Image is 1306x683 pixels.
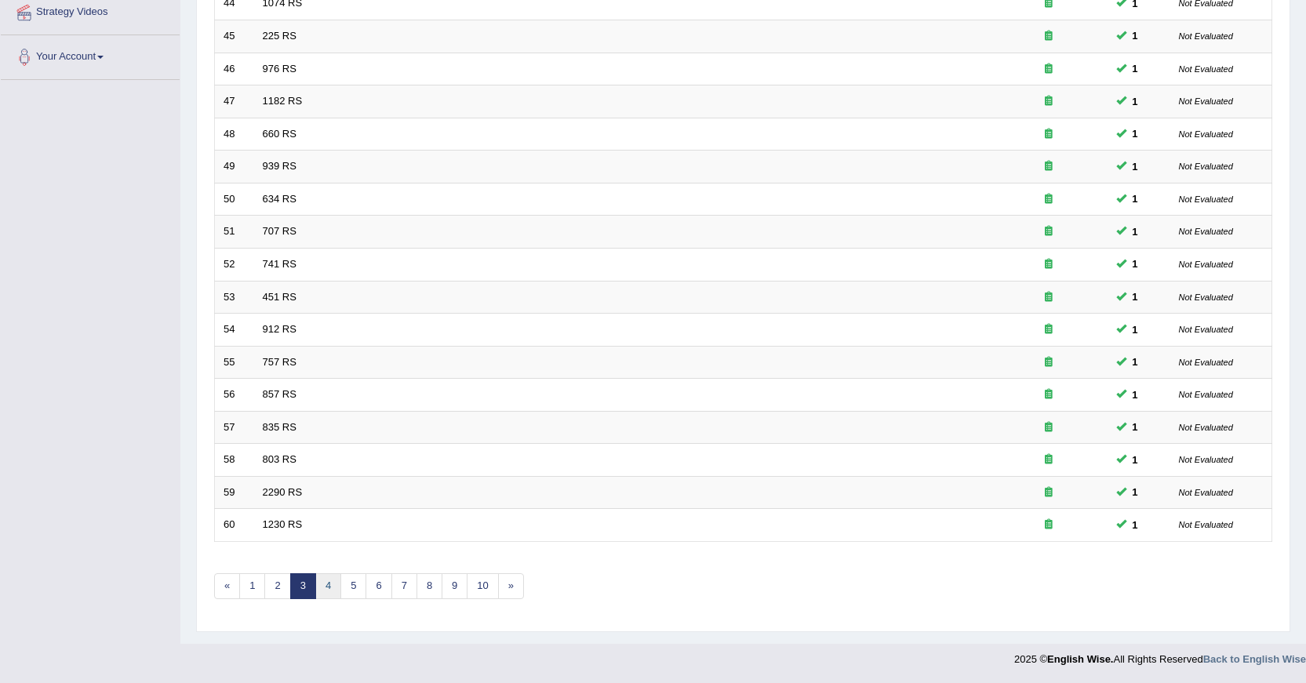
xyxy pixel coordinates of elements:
a: 2 [264,573,290,599]
div: Exam occurring question [999,159,1099,174]
a: « [214,573,240,599]
td: 54 [215,314,254,347]
small: Not Evaluated [1179,325,1233,334]
div: Exam occurring question [999,387,1099,402]
div: Exam occurring question [999,322,1099,337]
div: Exam occurring question [999,518,1099,532]
small: Not Evaluated [1179,31,1233,41]
td: 48 [215,118,254,151]
td: 50 [215,183,254,216]
span: You can still take this question [1126,158,1144,175]
td: 47 [215,85,254,118]
small: Not Evaluated [1179,64,1233,74]
small: Not Evaluated [1179,194,1233,204]
div: Exam occurring question [999,94,1099,109]
a: 7 [391,573,417,599]
a: 5 [340,573,366,599]
span: You can still take this question [1126,191,1144,207]
small: Not Evaluated [1179,129,1233,139]
td: 57 [215,411,254,444]
a: 225 RS [263,30,296,42]
div: 2025 © All Rights Reserved [1014,644,1306,667]
small: Not Evaluated [1179,455,1233,464]
td: 51 [215,216,254,249]
a: 4 [315,573,341,599]
a: 3 [290,573,316,599]
span: You can still take this question [1126,60,1144,77]
div: Exam occurring question [999,452,1099,467]
span: You can still take this question [1126,223,1144,240]
a: 707 RS [263,225,296,237]
a: 1 [239,573,265,599]
span: You can still take this question [1126,517,1144,533]
a: 2290 RS [263,486,303,498]
span: You can still take this question [1126,484,1144,500]
div: Exam occurring question [999,62,1099,77]
a: 1182 RS [263,95,303,107]
a: 976 RS [263,63,296,74]
small: Not Evaluated [1179,520,1233,529]
div: Exam occurring question [999,355,1099,370]
a: 939 RS [263,160,296,172]
a: 757 RS [263,356,296,368]
small: Not Evaluated [1179,227,1233,236]
div: Exam occurring question [999,420,1099,435]
a: 857 RS [263,388,296,400]
div: Exam occurring question [999,192,1099,207]
a: » [498,573,524,599]
small: Not Evaluated [1179,260,1233,269]
span: You can still take this question [1126,289,1144,305]
td: 59 [215,476,254,509]
span: You can still take this question [1126,387,1144,403]
span: You can still take this question [1126,322,1144,338]
small: Not Evaluated [1179,423,1233,432]
a: 803 RS [263,453,296,465]
span: You can still take this question [1126,452,1144,468]
small: Not Evaluated [1179,488,1233,497]
td: 58 [215,444,254,477]
td: 53 [215,281,254,314]
a: 835 RS [263,421,296,433]
a: 10 [467,573,498,599]
small: Not Evaluated [1179,292,1233,302]
small: Not Evaluated [1179,162,1233,171]
span: You can still take this question [1126,256,1144,272]
a: 660 RS [263,128,296,140]
a: Back to English Wise [1203,653,1306,665]
span: You can still take this question [1126,354,1144,370]
a: 912 RS [263,323,296,335]
td: 55 [215,346,254,379]
td: 45 [215,20,254,53]
span: You can still take this question [1126,93,1144,110]
span: You can still take this question [1126,419,1144,435]
a: 9 [442,573,467,599]
strong: English Wise. [1047,653,1113,665]
a: 8 [417,573,442,599]
a: 741 RS [263,258,296,270]
a: 1230 RS [263,518,303,530]
a: Your Account [1,35,180,74]
td: 60 [215,509,254,542]
small: Not Evaluated [1179,358,1233,367]
div: Exam occurring question [999,224,1099,239]
div: Exam occurring question [999,290,1099,305]
a: 6 [366,573,391,599]
small: Not Evaluated [1179,390,1233,399]
td: 49 [215,151,254,183]
span: You can still take this question [1126,125,1144,142]
td: 52 [215,248,254,281]
div: Exam occurring question [999,485,1099,500]
a: 634 RS [263,193,296,205]
div: Exam occurring question [999,257,1099,272]
div: Exam occurring question [999,29,1099,44]
td: 56 [215,379,254,412]
a: 451 RS [263,291,296,303]
div: Exam occurring question [999,127,1099,142]
span: You can still take this question [1126,27,1144,44]
small: Not Evaluated [1179,96,1233,106]
td: 46 [215,53,254,85]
